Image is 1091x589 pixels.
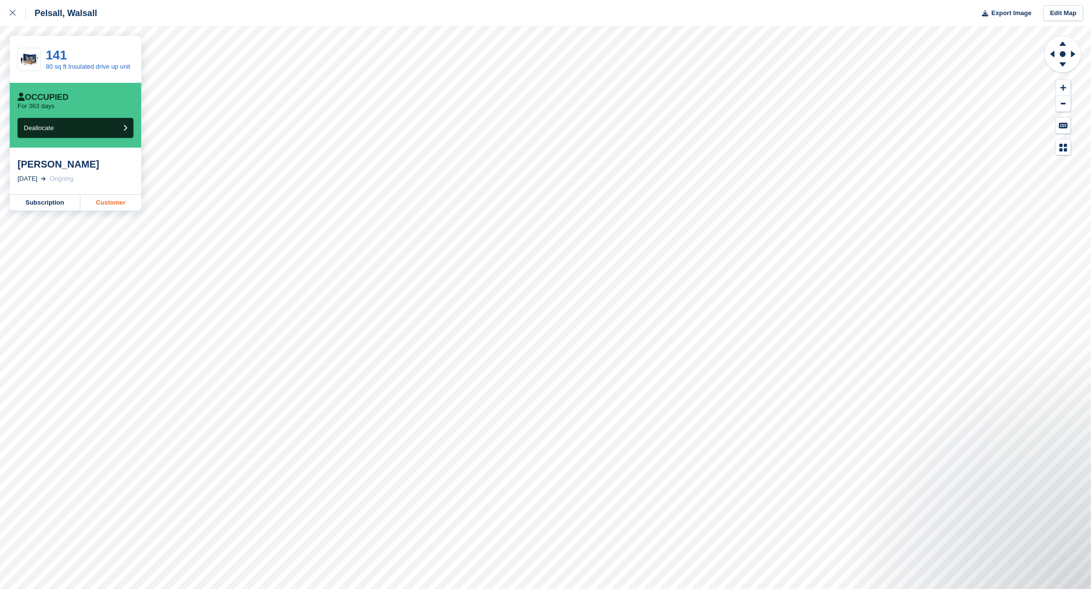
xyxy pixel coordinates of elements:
[1056,117,1071,133] button: Keyboard Shortcuts
[18,93,69,102] div: Occupied
[10,195,80,210] a: Subscription
[1056,96,1071,112] button: Zoom Out
[1056,80,1071,96] button: Zoom In
[46,48,67,62] a: 141
[18,51,40,68] img: 10-ft-container.jpg
[80,195,141,210] a: Customer
[24,124,54,132] span: Deallocate
[991,8,1031,18] span: Export Image
[976,5,1032,21] button: Export Image
[41,177,46,181] img: arrow-right-light-icn-cde0832a797a2874e46488d9cf13f60e5c3a73dbe684e267c42b8395dfbc2abf.svg
[18,158,133,170] div: [PERSON_NAME]
[26,7,97,19] div: Pelsall, Walsall
[50,174,74,184] div: Ongoing
[1043,5,1083,21] a: Edit Map
[18,102,55,110] p: For 363 days
[18,174,37,184] div: [DATE]
[46,63,130,70] a: 80 sq ft Insulated drive up unit
[1056,139,1071,155] button: Map Legend
[18,118,133,138] button: Deallocate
